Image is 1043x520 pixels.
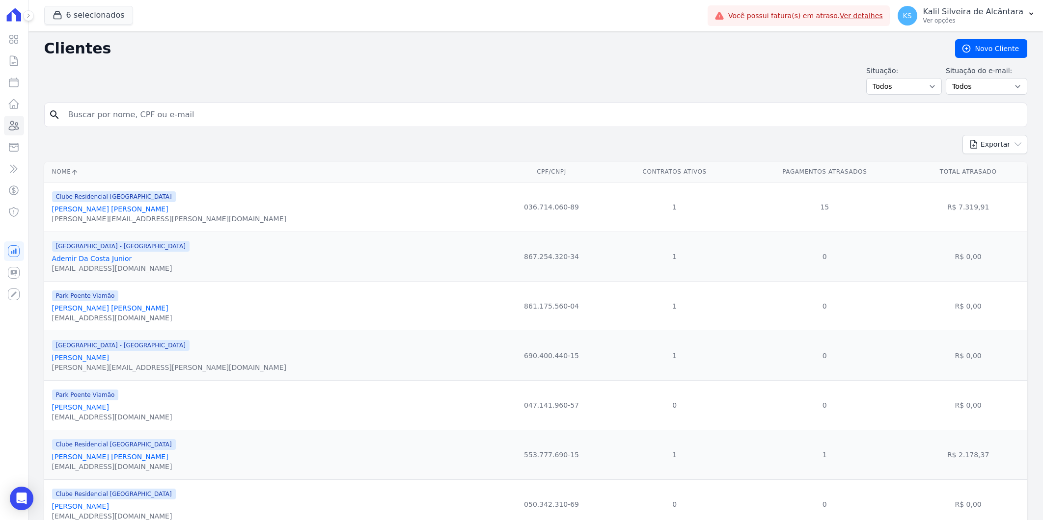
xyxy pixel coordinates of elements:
td: 1 [609,281,740,331]
a: [PERSON_NAME] [PERSON_NAME] [52,304,168,312]
div: [EMAIL_ADDRESS][DOMAIN_NAME] [52,263,190,273]
a: Ver detalhes [840,12,883,20]
div: [PERSON_NAME][EMAIL_ADDRESS][PERSON_NAME][DOMAIN_NAME] [52,214,286,224]
span: Park Poente Viamão [52,290,119,301]
span: Park Poente Viamão [52,390,119,400]
td: R$ 0,00 [909,331,1027,380]
td: 867.254.320-34 [494,232,609,281]
td: 0 [740,281,909,331]
div: [EMAIL_ADDRESS][DOMAIN_NAME] [52,412,172,422]
p: Ver opções [923,17,1023,25]
a: [PERSON_NAME] [52,502,109,510]
span: KS [903,12,912,19]
td: R$ 2.178,37 [909,430,1027,479]
td: R$ 0,00 [909,380,1027,430]
td: 553.777.690-15 [494,430,609,479]
span: Clube Residencial [GEOGRAPHIC_DATA] [52,439,176,450]
td: 036.714.060-89 [494,182,609,232]
input: Buscar por nome, CPF ou e-mail [62,105,1023,125]
th: Total Atrasado [909,162,1027,182]
button: 6 selecionados [44,6,133,25]
td: 1 [609,331,740,380]
th: Pagamentos Atrasados [740,162,909,182]
label: Situação: [866,66,942,76]
a: Ademir Da Costa Junior [52,255,132,262]
td: 690.400.440-15 [494,331,609,380]
td: 861.175.560-04 [494,281,609,331]
button: Exportar [962,135,1027,154]
div: [PERSON_NAME][EMAIL_ADDRESS][PERSON_NAME][DOMAIN_NAME] [52,363,286,372]
td: 0 [740,232,909,281]
th: Contratos Ativos [609,162,740,182]
p: Kalil Silveira de Alcântara [923,7,1023,17]
a: [PERSON_NAME] [52,403,109,411]
td: 1 [609,430,740,479]
a: [PERSON_NAME] [PERSON_NAME] [52,453,168,461]
div: [EMAIL_ADDRESS][DOMAIN_NAME] [52,313,172,323]
span: [GEOGRAPHIC_DATA] - [GEOGRAPHIC_DATA] [52,241,190,252]
td: 047.141.960-57 [494,380,609,430]
a: [PERSON_NAME] [52,354,109,362]
span: [GEOGRAPHIC_DATA] - [GEOGRAPHIC_DATA] [52,340,190,351]
td: 1 [740,430,909,479]
a: [PERSON_NAME] [PERSON_NAME] [52,205,168,213]
i: search [49,109,60,121]
th: Nome [44,162,494,182]
td: R$ 0,00 [909,232,1027,281]
td: 15 [740,182,909,232]
a: Novo Cliente [955,39,1027,58]
span: Clube Residencial [GEOGRAPHIC_DATA] [52,191,176,202]
td: 0 [740,331,909,380]
td: 0 [740,380,909,430]
td: R$ 0,00 [909,281,1027,331]
td: 1 [609,182,740,232]
span: Clube Residencial [GEOGRAPHIC_DATA] [52,489,176,499]
th: CPF/CNPJ [494,162,609,182]
h2: Clientes [44,40,939,57]
button: KS Kalil Silveira de Alcântara Ver opções [890,2,1043,29]
span: Você possui fatura(s) em atraso. [728,11,883,21]
td: R$ 7.319,91 [909,182,1027,232]
div: Open Intercom Messenger [10,487,33,510]
td: 1 [609,232,740,281]
td: 0 [609,380,740,430]
label: Situação do e-mail: [946,66,1027,76]
div: [EMAIL_ADDRESS][DOMAIN_NAME] [52,462,176,471]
